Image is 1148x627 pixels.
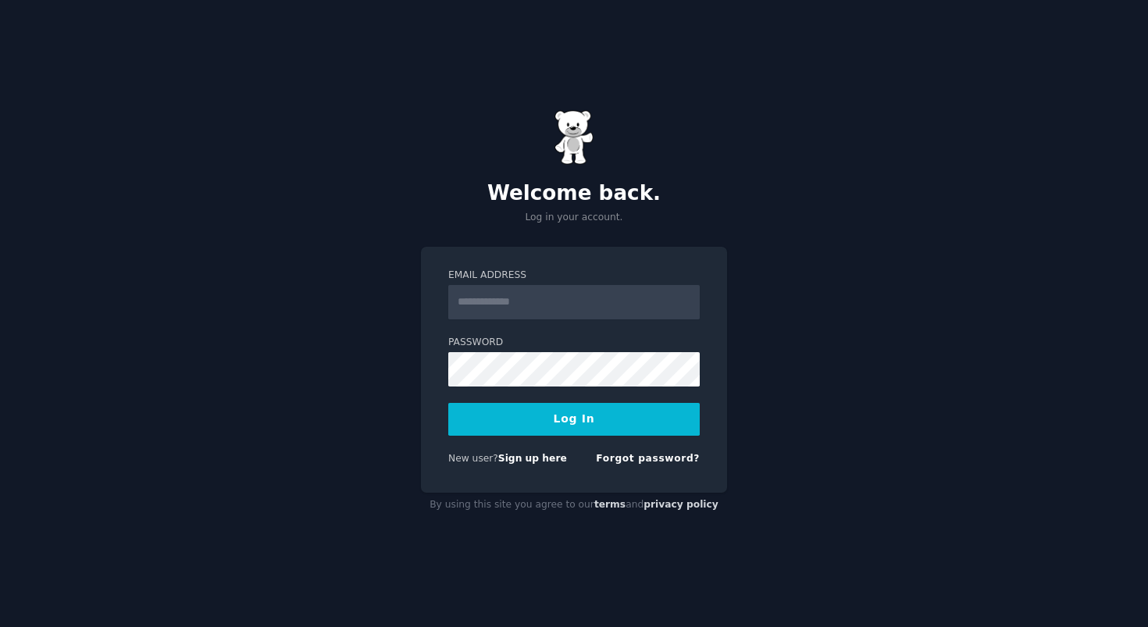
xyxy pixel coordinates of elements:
a: Sign up here [498,453,567,464]
img: Gummy Bear [554,110,594,165]
h2: Welcome back. [421,181,727,206]
a: Forgot password? [596,453,700,464]
a: privacy policy [644,499,718,510]
label: Password [448,336,700,350]
a: terms [594,499,626,510]
p: Log in your account. [421,211,727,225]
button: Log In [448,403,700,436]
div: By using this site you agree to our and [421,493,727,518]
label: Email Address [448,269,700,283]
span: New user? [448,453,498,464]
